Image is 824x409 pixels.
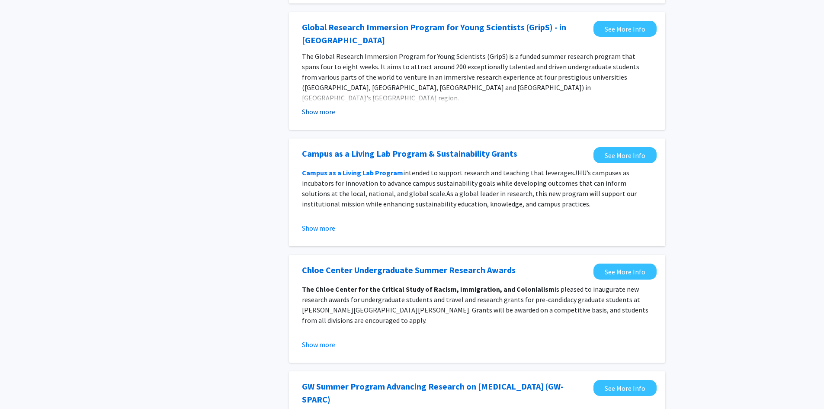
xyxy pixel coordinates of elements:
[593,264,657,280] a: Opens in a new tab
[302,380,589,406] a: Opens in a new tab
[302,285,555,293] strong: The Chloe Center for the Critical Study of Racism, Immigration, and Colonialism
[302,147,517,160] a: Opens in a new tab
[302,168,629,198] span: JHU’s campuses as incubators for innovation to advance campus sustainability goals while developi...
[6,370,37,403] iframe: Chat
[302,168,403,177] a: Campus as a Living Lab Program
[593,21,657,37] a: Opens in a new tab
[302,284,652,325] p: is pleased to inaugurate new research awards for undergraduate students and travel and research g...
[302,51,652,103] p: The Global Research Immersion Program for Young Scientists (GripS) is a funded summer research pr...
[302,167,652,209] p: As a global leader in research, this new program will support our institutional mission while enh...
[302,223,335,233] button: Show more
[302,21,589,47] a: Opens in a new tab
[593,380,657,396] a: Opens in a new tab
[302,339,335,350] button: Show more
[593,147,657,163] a: Opens in a new tab
[403,168,574,177] span: intended to support research and teaching that leverages
[302,106,335,117] button: Show more
[302,264,516,277] a: Opens in a new tab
